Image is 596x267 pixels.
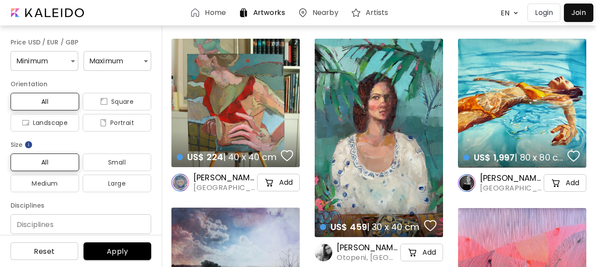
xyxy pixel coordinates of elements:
[564,4,593,22] a: Join
[18,157,72,168] span: All
[315,242,443,263] a: [PERSON_NAME]Otopeni, [GEOGRAPHIC_DATA]cart-iconAdd
[187,151,223,163] span: US$ 224
[18,96,72,107] span: All
[11,175,79,192] button: Medium
[535,7,553,18] p: Login
[313,9,338,16] h6: Nearby
[458,173,586,193] a: [PERSON_NAME][GEOGRAPHIC_DATA], [GEOGRAPHIC_DATA]cart-iconAdd
[171,172,300,193] a: [PERSON_NAME][GEOGRAPHIC_DATA], [GEOGRAPHIC_DATA]cart-iconAdd
[422,248,436,257] h5: Add
[480,173,542,183] h6: [PERSON_NAME]
[11,114,79,132] button: iconLandscape
[565,147,582,165] button: favorites
[24,140,33,149] img: info
[480,183,542,193] span: [GEOGRAPHIC_DATA], [GEOGRAPHIC_DATA]
[100,98,108,105] img: icon
[11,154,79,171] button: All
[22,119,29,126] img: icon
[566,179,579,187] h5: Add
[331,221,367,233] span: US$ 459
[18,178,72,189] span: Medium
[366,9,389,16] h6: Artists
[84,51,151,71] div: Maximum
[83,114,151,132] button: iconPortrait
[91,247,144,256] span: Apply
[458,39,586,168] a: US$ 1,997| 80 x 80 cmfavoriteshttps://cdn.kaleido.art/CDN/Artwork/172750/Primary/medium.webp?upda...
[11,139,151,150] h6: Size
[193,172,255,183] h6: [PERSON_NAME]
[83,154,151,171] button: Small
[18,117,72,128] span: Landscape
[11,93,79,110] button: All
[100,119,107,126] img: icon
[337,242,399,253] h6: [PERSON_NAME]
[83,93,151,110] button: iconSquare
[171,39,300,167] a: US$ 224| 40 x 40 cmfavoriteshttps://cdn.kaleido.art/CDN/Artwork/169904/Primary/medium.webp?update...
[84,242,151,260] button: Apply
[11,200,151,211] h6: Disciplines
[337,253,399,263] span: Otopeni, [GEOGRAPHIC_DATA]
[351,7,392,18] a: Artists
[315,39,443,237] a: US$ 459| 30 x 40 cmfavoriteshttps://cdn.kaleido.art/CDN/Artwork/172053/Primary/medium.webp?update...
[253,9,285,16] h6: Artworks
[193,183,255,193] span: [GEOGRAPHIC_DATA], [GEOGRAPHIC_DATA]
[11,51,78,71] div: Minimum
[90,117,144,128] span: Portrait
[90,178,144,189] span: Large
[205,9,225,16] h6: Home
[551,178,561,188] img: cart-icon
[527,4,560,22] button: Login
[511,9,520,17] img: arrow down
[11,37,151,48] h6: Price USD / EUR / GBP
[279,147,295,165] button: favorites
[320,221,422,233] h4: | 30 x 40 cm
[463,152,565,163] h4: | 80 x 80 cm
[298,7,342,18] a: Nearby
[474,151,515,164] span: US$ 1,997
[264,177,275,188] img: cart-icon
[11,79,151,89] h6: Orientation
[90,96,144,107] span: Square
[400,244,443,261] button: cart-iconAdd
[177,151,278,163] h4: | 40 x 40 cm
[279,178,293,187] h5: Add
[527,4,564,22] a: Login
[496,5,511,21] div: EN
[18,247,71,256] span: Reset
[544,174,586,192] button: cart-iconAdd
[11,242,78,260] button: Reset
[422,217,439,234] button: favorites
[238,7,289,18] a: Artworks
[407,247,418,258] img: cart-icon
[257,174,300,191] button: cart-iconAdd
[190,7,229,18] a: Home
[83,175,151,192] button: Large
[90,157,144,168] span: Small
